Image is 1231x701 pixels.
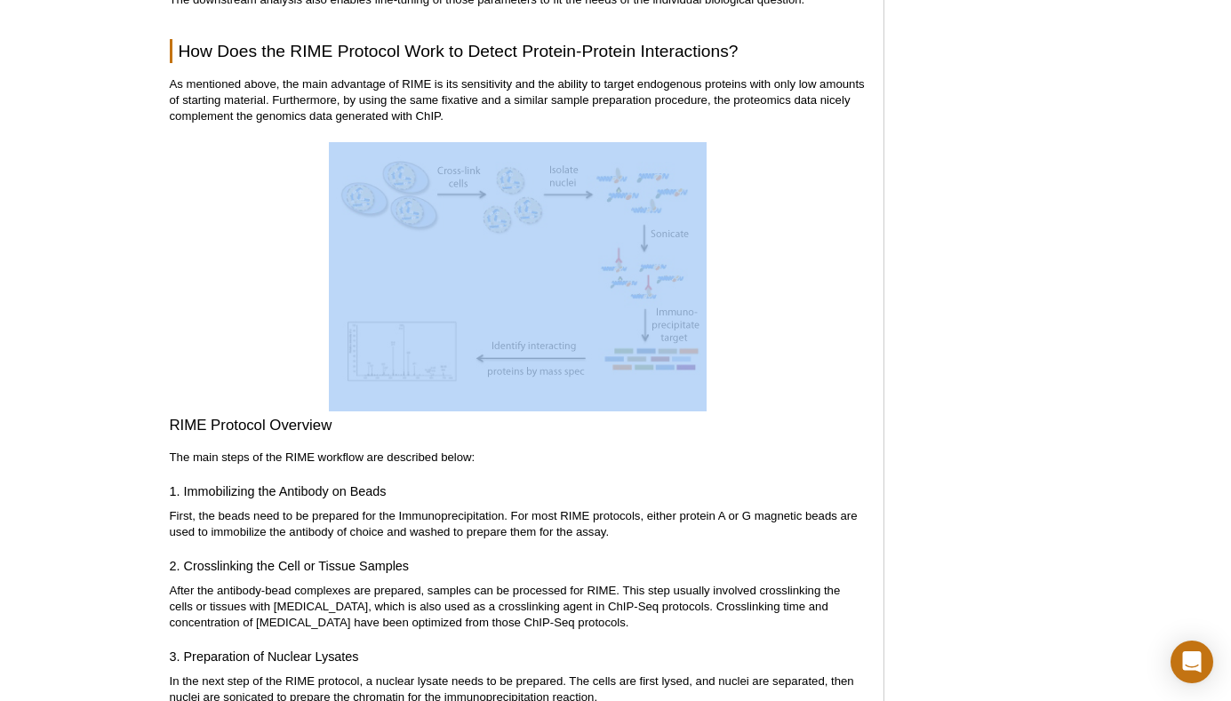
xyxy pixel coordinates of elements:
[170,508,866,540] p: First, the beads need to be prepared for the Immunoprecipitation. For most RIME protocols, either...
[1171,641,1213,683] div: Open Intercom Messenger
[170,39,866,63] h2: How Does the RIME Protocol Work to Detect Protein-Protein Interactions?
[170,415,866,436] h3: RIME Protocol Overview
[170,649,866,665] h4: 3. Preparation of Nuclear Lysates
[170,558,866,574] h4: 2. Crosslinking the Cell or Tissue Samples
[170,76,866,124] p: As mentioned above, the main advantage of RIME is its sensitivity and the ability to target endog...
[170,583,866,631] p: After the antibody-bead complexes are prepared, samples can be processed for RIME. This step usua...
[170,450,866,466] p: The main steps of the RIME workflow are described below:
[329,142,707,407] img: RIME Method
[170,483,866,499] h4: 1. Immobilizing the Antibody on Beads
